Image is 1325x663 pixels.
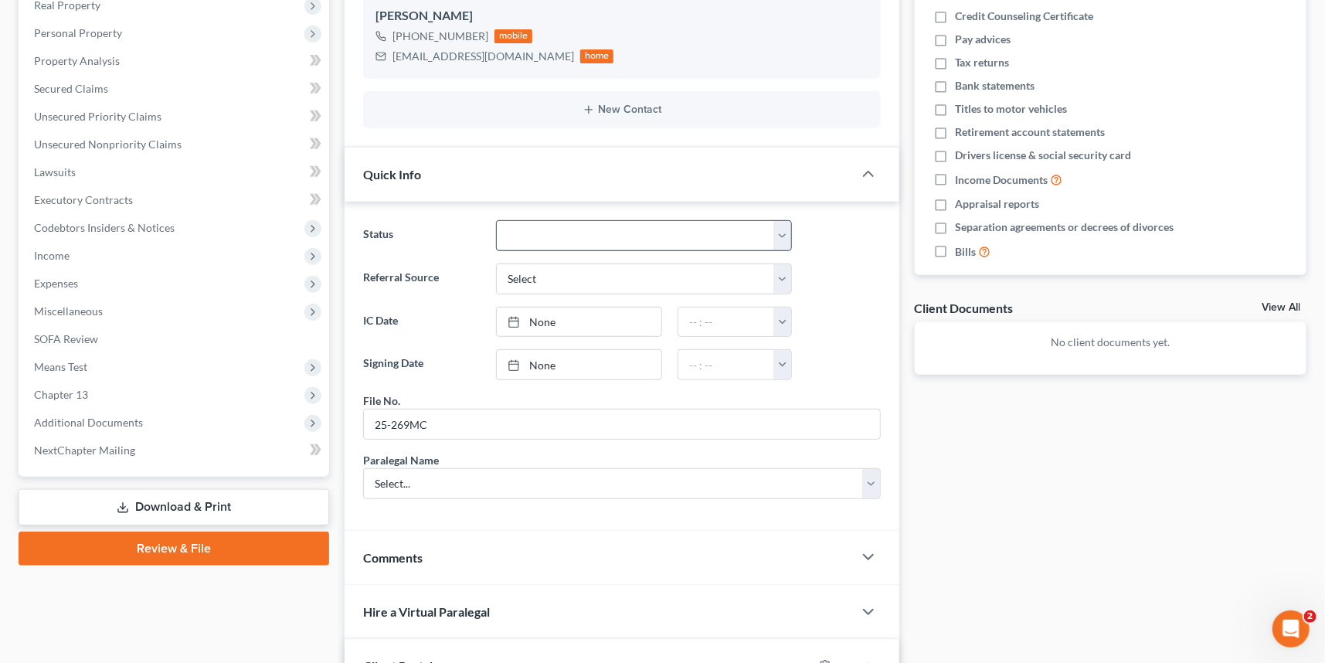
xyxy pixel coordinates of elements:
[955,124,1105,140] span: Retirement account statements
[955,172,1048,188] span: Income Documents
[34,304,103,318] span: Miscellaneous
[22,103,329,131] a: Unsecured Priority Claims
[355,307,489,338] label: IC Date
[22,158,329,186] a: Lawsuits
[955,78,1035,93] span: Bank statements
[955,148,1131,163] span: Drivers license & social security card
[22,47,329,75] a: Property Analysis
[375,104,868,116] button: New Contact
[927,335,1294,350] p: No client documents yet.
[392,29,488,44] div: [PHONE_NUMBER]
[19,489,329,525] a: Download & Print
[955,219,1174,235] span: Separation agreements or decrees of divorces
[363,550,423,565] span: Comments
[580,49,614,63] div: home
[355,263,489,294] label: Referral Source
[34,26,122,39] span: Personal Property
[955,244,976,260] span: Bills
[1272,610,1310,648] iframe: Intercom live chat
[355,220,489,251] label: Status
[375,7,868,25] div: [PERSON_NAME]
[19,532,329,566] a: Review & File
[363,452,439,468] div: Paralegal Name
[34,110,161,123] span: Unsecured Priority Claims
[955,55,1009,70] span: Tax returns
[22,325,329,353] a: SOFA Review
[364,410,880,439] input: --
[915,300,1014,316] div: Client Documents
[678,308,774,337] input: -- : --
[34,249,70,262] span: Income
[34,416,143,429] span: Additional Documents
[497,350,661,379] a: None
[955,196,1039,212] span: Appraisal reports
[34,193,133,206] span: Executory Contracts
[34,360,87,373] span: Means Test
[955,8,1093,24] span: Credit Counseling Certificate
[34,165,76,178] span: Lawsuits
[34,388,88,401] span: Chapter 13
[34,221,175,234] span: Codebtors Insiders & Notices
[494,29,533,43] div: mobile
[22,75,329,103] a: Secured Claims
[363,604,490,619] span: Hire a Virtual Paralegal
[1262,302,1300,313] a: View All
[34,332,98,345] span: SOFA Review
[22,131,329,158] a: Unsecured Nonpriority Claims
[34,138,182,151] span: Unsecured Nonpriority Claims
[34,82,108,95] span: Secured Claims
[22,437,329,464] a: NextChapter Mailing
[355,349,489,380] label: Signing Date
[363,167,421,182] span: Quick Info
[34,54,120,67] span: Property Analysis
[34,444,135,457] span: NextChapter Mailing
[497,308,661,337] a: None
[22,186,329,214] a: Executory Contracts
[955,101,1067,117] span: Titles to motor vehicles
[955,32,1011,47] span: Pay advices
[392,49,574,64] div: [EMAIL_ADDRESS][DOMAIN_NAME]
[34,277,78,290] span: Expenses
[678,350,774,379] input: -- : --
[363,393,400,409] div: File No.
[1304,610,1317,623] span: 2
